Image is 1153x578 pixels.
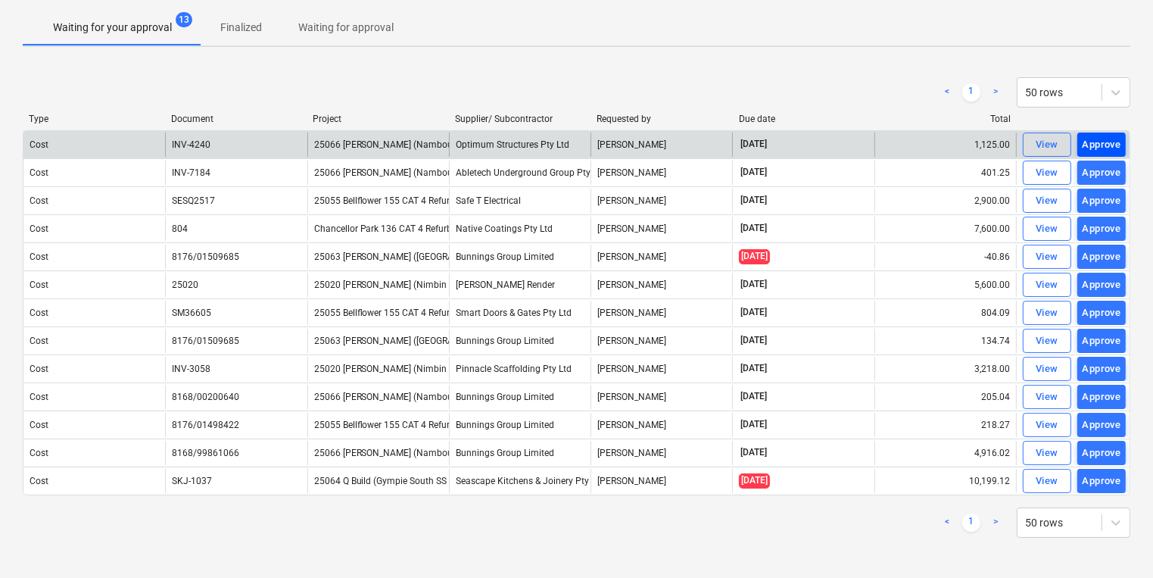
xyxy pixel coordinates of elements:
[1083,220,1121,238] div: Approve
[1036,361,1058,378] div: View
[172,280,198,290] div: 25020
[874,273,1016,297] div: 5,600.00
[30,195,48,206] div: Cost
[1036,473,1058,490] div: View
[874,245,1016,269] div: -40.86
[1023,385,1071,409] button: View
[591,357,732,381] div: [PERSON_NAME]
[172,139,210,150] div: INV-4240
[53,20,172,36] p: Waiting for your approval
[1036,248,1058,266] div: View
[1083,389,1121,406] div: Approve
[874,357,1016,381] div: 3,218.00
[1077,189,1126,213] button: Approve
[986,514,1005,532] a: Next page
[1083,305,1121,322] div: Approve
[449,189,591,213] div: Safe T Electrical
[449,133,591,157] div: Optimum Structures Pty Ltd
[298,20,394,36] p: Waiting for approval
[1077,329,1126,353] button: Approve
[1077,245,1126,269] button: Approve
[739,362,768,375] span: [DATE]
[739,278,768,291] span: [DATE]
[172,195,215,206] div: SESQ2517
[1083,445,1121,462] div: Approve
[449,217,591,241] div: Native Coatings Pty Ltd
[314,420,456,430] span: 25055 Bellflower 155 CAT 4 Refurb
[449,357,591,381] div: Pinnacle Scaffolding Pty Ltd
[314,308,456,318] span: 25055 Bellflower 155 CAT 4 Refurb
[314,223,453,234] span: Chancellor Park 136 CAT 4 Refurb
[874,161,1016,185] div: 401.25
[314,139,534,150] span: 25066 Thomson Ruiz (Nambour SC Admin Ramps)
[449,385,591,409] div: Bunnings Group Limited
[874,441,1016,465] div: 4,916.02
[171,114,301,124] div: Document
[1083,164,1121,182] div: Approve
[314,364,524,374] span: 25020 Patrick Lovekin (Nimbin Place Renovation)
[1077,413,1126,437] button: Approve
[172,336,239,346] div: 8176/01509685
[1083,333,1121,350] div: Approve
[172,448,239,458] div: 8168/99861066
[1036,445,1058,462] div: View
[1023,245,1071,269] button: View
[29,114,159,124] div: Type
[449,245,591,269] div: Bunnings Group Limited
[30,364,48,374] div: Cost
[1036,164,1058,182] div: View
[1077,273,1126,297] button: Approve
[314,252,552,262] span: 25063 Keyton (Chancellor Park 209 CAT 4)
[591,441,732,465] div: [PERSON_NAME]
[1077,505,1153,578] div: Chat Widget
[172,308,211,318] div: SM36605
[1083,192,1121,210] div: Approve
[874,217,1016,241] div: 7,600.00
[1083,277,1121,294] div: Approve
[220,20,262,36] p: Finalized
[1023,441,1071,465] button: View
[1083,473,1121,490] div: Approve
[314,167,534,178] span: 25066 Thomson Ruiz (Nambour SC Admin Ramps)
[172,252,239,262] div: 8176/01509685
[591,385,732,409] div: [PERSON_NAME]
[30,280,48,290] div: Cost
[874,329,1016,353] div: 134.74
[739,306,768,319] span: [DATE]
[1083,248,1121,266] div: Approve
[739,138,768,151] span: [DATE]
[1023,469,1071,493] button: View
[1077,441,1126,465] button: Approve
[1036,136,1058,154] div: View
[172,420,239,430] div: 8176/01498422
[30,392,48,402] div: Cost
[455,114,585,124] div: Supplier/ Subcontractor
[1036,333,1058,350] div: View
[30,448,48,458] div: Cost
[30,336,48,346] div: Cost
[172,364,210,374] div: INV-3058
[739,194,768,207] span: [DATE]
[1023,329,1071,353] button: View
[591,189,732,213] div: [PERSON_NAME]
[986,83,1005,102] a: Next page
[874,189,1016,213] div: 2,900.00
[172,223,188,234] div: 804
[314,336,552,346] span: 25063 Keyton (Chancellor Park 209 CAT 4)
[30,252,48,262] div: Cost
[962,83,980,102] a: Page 1 is your current page
[172,476,212,486] div: SKJ-1037
[313,114,443,124] div: Project
[739,166,768,179] span: [DATE]
[1023,301,1071,325] button: View
[1023,161,1071,185] button: View
[1036,417,1058,434] div: View
[591,217,732,241] div: [PERSON_NAME]
[449,273,591,297] div: [PERSON_NAME] Render
[591,469,732,493] div: [PERSON_NAME]
[30,308,48,318] div: Cost
[449,441,591,465] div: Bunnings Group Limited
[1023,189,1071,213] button: View
[1077,385,1126,409] button: Approve
[449,413,591,437] div: Bunnings Group Limited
